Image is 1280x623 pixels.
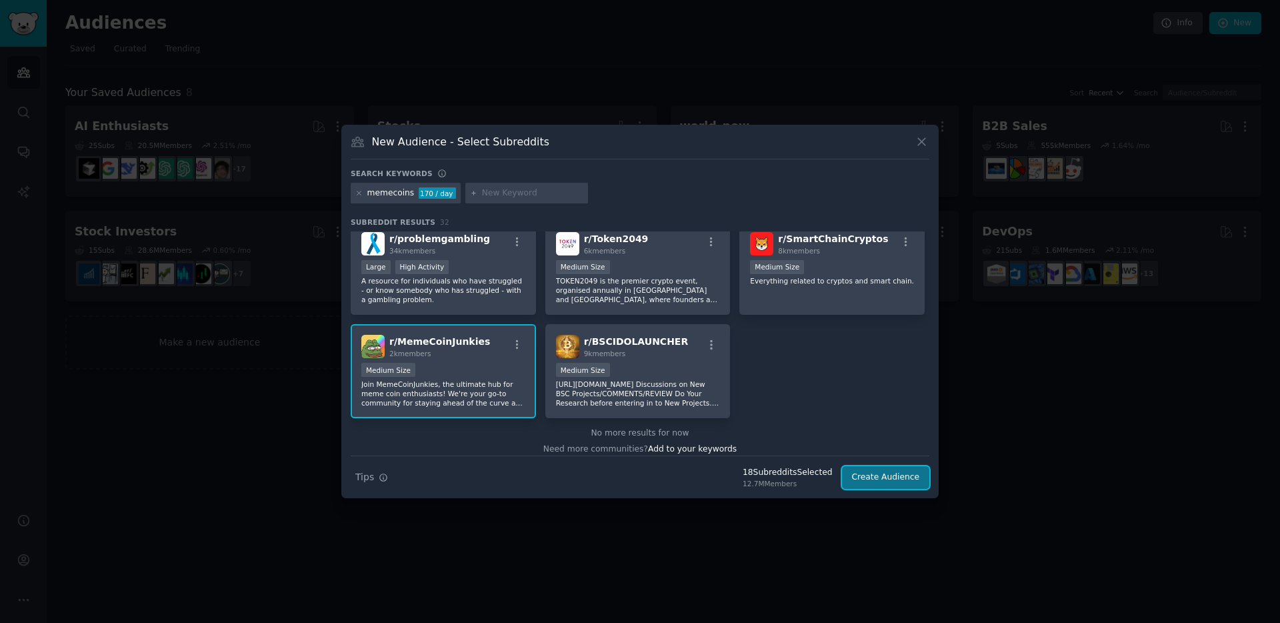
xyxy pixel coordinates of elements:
span: r/ SmartChainCryptos [778,233,888,244]
div: Need more communities? [351,439,929,456]
img: Token2049 [556,232,579,255]
span: r/ Token2049 [584,233,649,244]
span: Subreddit Results [351,217,435,227]
div: Large [361,260,391,274]
span: 32 [440,218,449,226]
div: High Activity [395,260,449,274]
img: SmartChainCryptos [750,232,773,255]
span: Tips [355,470,374,484]
p: A resource for individuals who have struggled - or know somebody who has struggled - with a gambl... [361,276,525,304]
div: 18 Subreddit s Selected [743,467,832,479]
button: Create Audience [842,466,930,489]
button: Tips [351,466,393,489]
p: [URL][DOMAIN_NAME] Discussions on New BSC Projects/COMMENTS/REVIEW Do Your Research before enteri... [556,380,720,408]
input: New Keyword [482,187,583,199]
span: 2k members [389,350,431,358]
img: problemgambling [361,232,385,255]
div: Medium Size [361,363,415,377]
span: 8k members [778,247,820,255]
div: 170 / day [419,187,456,199]
div: Medium Size [556,260,610,274]
div: memecoins [367,187,415,199]
span: Add to your keywords [648,444,737,454]
div: 12.7M Members [743,479,832,488]
h3: Search keywords [351,169,433,178]
div: No more results for now [351,428,929,440]
div: Medium Size [556,363,610,377]
span: r/ MemeCoinJunkies [389,336,490,347]
p: Join MemeCoinJunkies, the ultimate hub for meme coin enthusiasts! We're your go-to community for ... [361,380,525,408]
span: r/ problemgambling [389,233,490,244]
h3: New Audience - Select Subreddits [372,135,549,149]
span: 9k members [584,350,626,358]
img: MemeCoinJunkies [361,335,385,358]
div: Medium Size [750,260,804,274]
span: r/ BSCIDOLAUNCHER [584,336,689,347]
span: 6k members [584,247,626,255]
p: TOKEN2049 is the premier crypto event, organised annually in [GEOGRAPHIC_DATA] and [GEOGRAPHIC_DA... [556,276,720,304]
img: BSCIDOLAUNCHER [556,335,579,358]
p: Everything related to cryptos and smart chain. [750,276,914,285]
span: 34k members [389,247,435,255]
